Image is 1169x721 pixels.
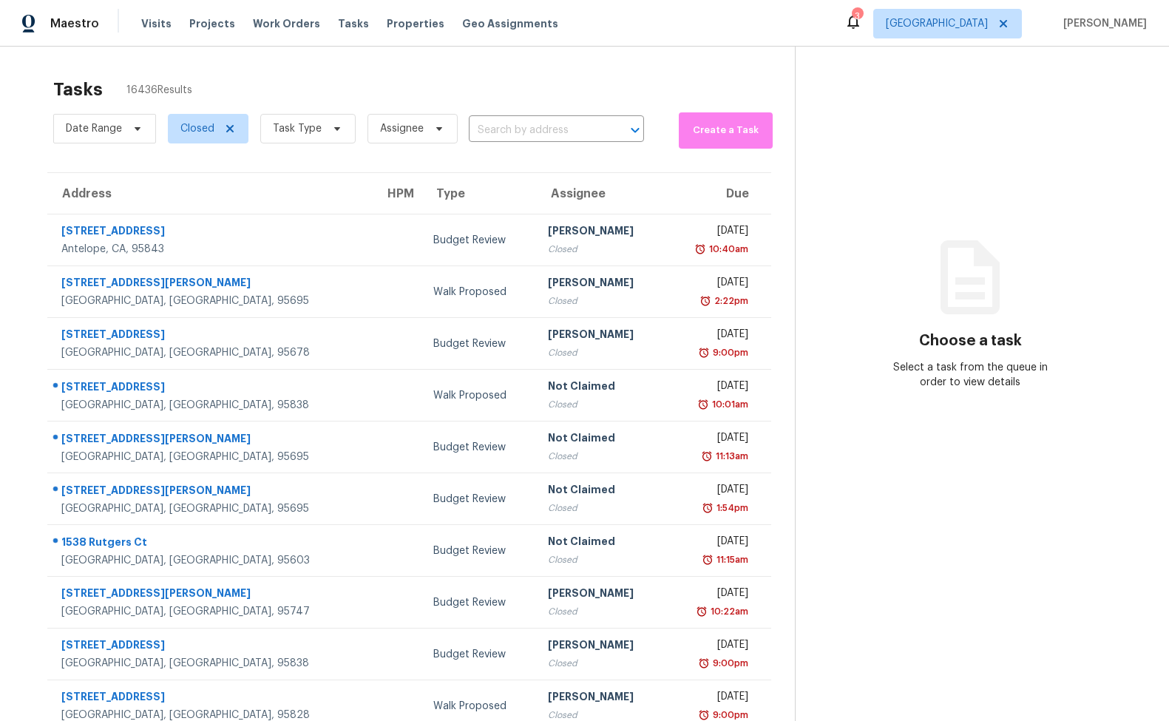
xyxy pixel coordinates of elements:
div: [DATE] [677,327,748,345]
span: [PERSON_NAME] [1057,16,1147,31]
img: Overdue Alarm Icon [696,604,708,619]
th: Due [665,173,770,214]
div: [DATE] [677,637,748,656]
div: Budget Review [433,440,524,455]
div: Budget Review [433,492,524,507]
div: [PERSON_NAME] [548,586,654,604]
button: Create a Task [679,112,772,149]
div: 1538 Rutgers Ct [61,535,361,553]
div: [DATE] [677,689,748,708]
img: Overdue Alarm Icon [701,449,713,464]
div: 2:22pm [711,294,748,308]
div: Closed [548,294,654,308]
div: Budget Review [433,544,524,558]
div: [STREET_ADDRESS] [61,327,361,345]
div: [PERSON_NAME] [548,689,654,708]
div: [STREET_ADDRESS][PERSON_NAME] [61,586,361,604]
div: [GEOGRAPHIC_DATA], [GEOGRAPHIC_DATA], 95678 [61,345,361,360]
div: 10:01am [709,397,748,412]
span: Closed [180,121,214,136]
div: [STREET_ADDRESS][PERSON_NAME] [61,431,361,450]
span: Date Range [66,121,122,136]
div: Closed [548,656,654,671]
div: 9:00pm [710,656,748,671]
div: [GEOGRAPHIC_DATA], [GEOGRAPHIC_DATA], 95695 [61,501,361,516]
div: [STREET_ADDRESS][PERSON_NAME] [61,483,361,501]
div: [PERSON_NAME] [548,327,654,345]
div: Closed [548,242,654,257]
div: Walk Proposed [433,699,524,714]
div: [STREET_ADDRESS] [61,223,361,242]
div: 10:22am [708,604,748,619]
img: Overdue Alarm Icon [698,656,710,671]
img: Overdue Alarm Icon [697,397,709,412]
div: 10:40am [706,242,748,257]
div: [STREET_ADDRESS] [61,637,361,656]
span: Task Type [273,121,322,136]
div: Closed [548,552,654,567]
div: Closed [548,604,654,619]
img: Overdue Alarm Icon [702,552,714,567]
span: Create a Task [686,122,765,139]
div: [GEOGRAPHIC_DATA], [GEOGRAPHIC_DATA], 95838 [61,398,361,413]
div: [PERSON_NAME] [548,275,654,294]
div: [STREET_ADDRESS] [61,379,361,398]
img: Overdue Alarm Icon [699,294,711,308]
div: 11:13am [713,449,748,464]
div: [GEOGRAPHIC_DATA], [GEOGRAPHIC_DATA], 95695 [61,450,361,464]
span: Assignee [380,121,424,136]
div: [GEOGRAPHIC_DATA], [GEOGRAPHIC_DATA], 95838 [61,656,361,671]
div: [DATE] [677,223,748,242]
span: Work Orders [253,16,320,31]
div: [STREET_ADDRESS][PERSON_NAME] [61,275,361,294]
div: Budget Review [433,336,524,351]
div: [STREET_ADDRESS] [61,689,361,708]
div: [PERSON_NAME] [548,223,654,242]
div: Antelope, CA, 95843 [61,242,361,257]
span: Maestro [50,16,99,31]
img: Overdue Alarm Icon [694,242,706,257]
div: Closed [548,345,654,360]
span: Visits [141,16,172,31]
div: Budget Review [433,647,524,662]
div: [GEOGRAPHIC_DATA], [GEOGRAPHIC_DATA], 95747 [61,604,361,619]
div: Not Claimed [548,482,654,501]
span: [GEOGRAPHIC_DATA] [886,16,988,31]
div: [PERSON_NAME] [548,637,654,656]
th: Address [47,173,373,214]
div: Closed [548,501,654,515]
th: HPM [373,173,421,214]
div: Budget Review [433,233,524,248]
div: Not Claimed [548,379,654,397]
div: [GEOGRAPHIC_DATA], [GEOGRAPHIC_DATA], 95603 [61,553,361,568]
th: Type [421,173,536,214]
div: [DATE] [677,275,748,294]
div: 1:54pm [714,501,748,515]
h3: Choose a task [919,334,1022,348]
span: Properties [387,16,444,31]
div: 3 [852,9,862,24]
div: Closed [548,449,654,464]
div: Not Claimed [548,430,654,449]
div: Budget Review [433,595,524,610]
span: Projects [189,16,235,31]
div: Walk Proposed [433,285,524,299]
div: [DATE] [677,586,748,604]
button: Open [625,120,646,141]
div: [DATE] [677,534,748,552]
div: Walk Proposed [433,388,524,403]
div: [DATE] [677,379,748,397]
div: Closed [548,397,654,412]
div: [GEOGRAPHIC_DATA], [GEOGRAPHIC_DATA], 95695 [61,294,361,308]
h2: Tasks [53,82,103,97]
img: Overdue Alarm Icon [702,501,714,515]
div: [DATE] [677,482,748,501]
div: Not Claimed [548,534,654,552]
img: Overdue Alarm Icon [698,345,710,360]
input: Search by address [469,119,603,142]
span: 16436 Results [126,83,192,98]
div: [DATE] [677,430,748,449]
span: Geo Assignments [462,16,558,31]
div: 11:15am [714,552,748,567]
th: Assignee [536,173,665,214]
